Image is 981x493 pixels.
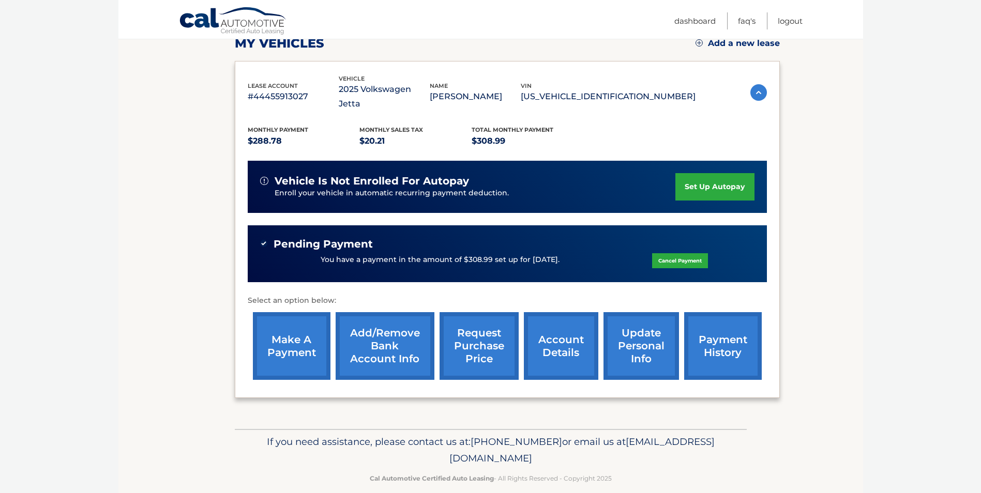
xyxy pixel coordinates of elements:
p: If you need assistance, please contact us at: or email us at [242,434,740,467]
a: set up autopay [675,173,754,201]
span: Pending Payment [274,238,373,251]
a: payment history [684,312,762,380]
span: vehicle is not enrolled for autopay [275,175,469,188]
span: Total Monthly Payment [472,126,553,133]
span: [PHONE_NUMBER] [471,436,562,448]
img: add.svg [696,39,703,47]
span: [EMAIL_ADDRESS][DOMAIN_NAME] [449,436,715,464]
a: account details [524,312,598,380]
span: vin [521,82,532,89]
h2: my vehicles [235,36,324,51]
a: Dashboard [674,12,716,29]
a: update personal info [603,312,679,380]
a: Add a new lease [696,38,780,49]
a: Add/Remove bank account info [336,312,434,380]
a: FAQ's [738,12,756,29]
p: Select an option below: [248,295,767,307]
p: You have a payment in the amount of $308.99 set up for [DATE]. [321,254,560,266]
p: - All Rights Reserved - Copyright 2025 [242,473,740,484]
p: [PERSON_NAME] [430,89,521,104]
img: alert-white.svg [260,177,268,185]
a: make a payment [253,312,330,380]
p: $308.99 [472,134,584,148]
span: lease account [248,82,298,89]
a: Cancel Payment [652,253,708,268]
a: request purchase price [440,312,519,380]
p: $288.78 [248,134,360,148]
span: Monthly Payment [248,126,308,133]
a: Cal Automotive [179,7,288,37]
p: $20.21 [359,134,472,148]
p: Enroll your vehicle in automatic recurring payment deduction. [275,188,676,199]
p: #44455913027 [248,89,339,104]
span: name [430,82,448,89]
strong: Cal Automotive Certified Auto Leasing [370,474,494,482]
span: Monthly sales Tax [359,126,423,133]
p: 2025 Volkswagen Jetta [339,82,430,111]
img: check-green.svg [260,240,267,247]
a: Logout [778,12,803,29]
img: accordion-active.svg [750,84,767,101]
span: vehicle [339,75,365,82]
p: [US_VEHICLE_IDENTIFICATION_NUMBER] [521,89,696,104]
